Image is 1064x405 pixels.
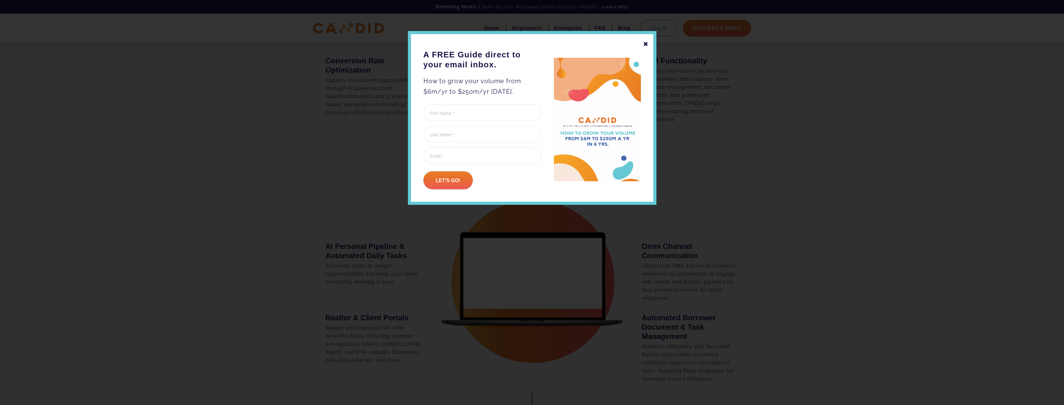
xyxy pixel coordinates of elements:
h3: A FREE Guide direct to your email inbox. [423,50,541,70]
div: ✖ [643,39,649,49]
input: First Name * [423,104,541,121]
input: Let's go! [423,171,473,189]
p: How to grow your volume from $6m/yr to $250m/yr [DATE]. [423,76,541,97]
input: Last Name * [423,126,541,142]
input: Email * [423,147,541,164]
img: A FREE Guide direct to your email inbox. [554,58,641,182]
